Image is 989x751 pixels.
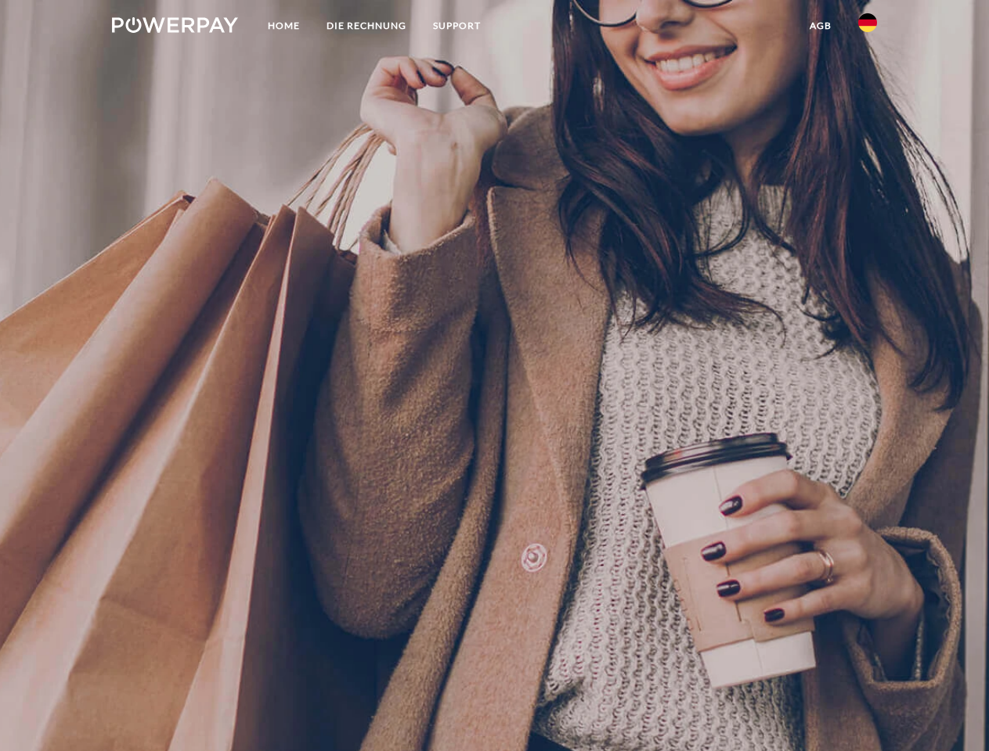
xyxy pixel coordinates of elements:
[313,12,420,40] a: DIE RECHNUNG
[858,13,877,32] img: de
[420,12,494,40] a: SUPPORT
[112,17,238,33] img: logo-powerpay-white.svg
[254,12,313,40] a: Home
[796,12,845,40] a: agb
